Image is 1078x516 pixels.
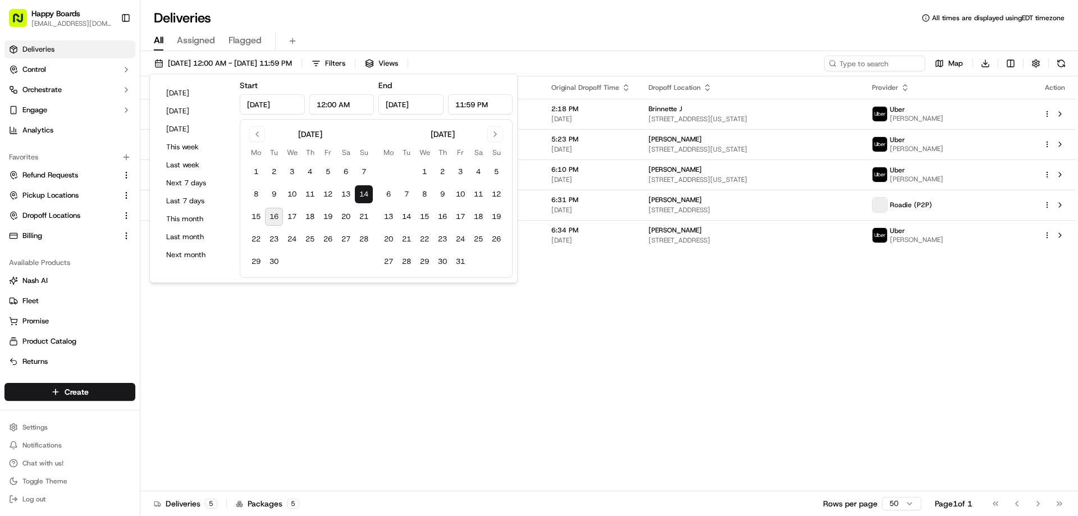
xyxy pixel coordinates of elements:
button: 1 [415,163,433,181]
th: Friday [319,147,337,158]
button: 17 [283,208,301,226]
span: Chat with us! [22,459,63,468]
button: Happy Boards[EMAIL_ADDRESS][DOMAIN_NAME] [4,4,116,31]
button: 8 [247,185,265,203]
a: Product Catalog [9,336,131,346]
button: 8 [415,185,433,203]
button: 31 [451,253,469,271]
button: 22 [247,230,265,248]
span: 6:10 PM [551,165,631,174]
button: Last month [161,229,229,245]
span: [STREET_ADDRESS][US_STATE] [648,145,855,154]
span: Brinnette J [648,104,682,113]
th: Sunday [355,147,373,158]
button: 10 [451,185,469,203]
a: Nash AI [9,276,131,286]
button: 29 [247,253,265,271]
span: [STREET_ADDRESS][US_STATE] [648,115,855,124]
button: See all [174,144,204,157]
label: End [378,80,392,90]
span: [PERSON_NAME] [890,235,943,244]
span: [DATE] [551,115,631,124]
span: Toggle Theme [22,477,67,486]
button: 28 [398,253,415,271]
button: 3 [283,163,301,181]
img: 1736555255976-a54dd68f-1ca7-489b-9aae-adbdc363a1c4 [22,205,31,214]
button: 15 [415,208,433,226]
button: 30 [433,253,451,271]
div: Packages [236,498,299,509]
div: 📗 [11,252,20,261]
div: Action [1043,83,1067,92]
button: 16 [265,208,283,226]
button: Notifications [4,437,135,453]
img: uber-new-logo.jpeg [873,107,887,121]
span: [DATE] [551,145,631,154]
a: 📗Knowledge Base [7,246,90,267]
button: This month [161,211,229,227]
input: Time [309,94,374,115]
button: Pickup Locations [4,186,135,204]
span: [STREET_ADDRESS] [648,236,855,245]
a: Refund Requests [9,170,117,180]
a: Dropoff Locations [9,211,117,221]
button: 17 [451,208,469,226]
h1: Deliveries [154,9,211,27]
button: 20 [337,208,355,226]
span: [PERSON_NAME] [PERSON_NAME] [35,204,149,213]
span: 2:18 PM [551,104,631,113]
th: Saturday [337,147,355,158]
div: 💻 [95,252,104,261]
button: 13 [337,185,355,203]
span: [PERSON_NAME] [890,144,943,153]
span: [DATE] [551,236,631,245]
button: 2 [433,163,451,181]
span: [PERSON_NAME] [648,195,702,204]
button: Nash AI [4,272,135,290]
button: Views [360,56,403,71]
button: Start new chat [191,111,204,124]
span: • [37,174,41,183]
button: 12 [487,185,505,203]
button: 12 [319,185,337,203]
div: [DATE] [431,129,455,140]
span: All times are displayed using EDT timezone [932,13,1065,22]
button: 24 [283,230,301,248]
span: Uber [890,105,905,114]
span: Log out [22,495,45,504]
span: 6:34 PM [551,226,631,235]
div: 5 [205,499,217,509]
button: [DATE] [161,121,229,137]
a: 💻API Documentation [90,246,185,267]
button: 18 [469,208,487,226]
th: Monday [380,147,398,158]
button: 9 [433,185,451,203]
div: Deliveries [154,498,217,509]
span: 6:31 PM [551,195,631,204]
button: 18 [301,208,319,226]
button: 29 [415,253,433,271]
img: 1736555255976-a54dd68f-1ca7-489b-9aae-adbdc363a1c4 [11,107,31,127]
p: Rows per page [823,498,878,509]
th: Tuesday [398,147,415,158]
span: Happy Boards [31,8,80,19]
button: 28 [355,230,373,248]
button: 15 [247,208,265,226]
button: 3 [451,163,469,181]
button: Control [4,61,135,79]
button: Map [930,56,968,71]
span: [STREET_ADDRESS] [648,206,855,214]
button: 13 [380,208,398,226]
button: 11 [301,185,319,203]
button: 25 [469,230,487,248]
button: Next 7 days [161,175,229,191]
button: Chat with us! [4,455,135,471]
span: [DATE] [43,174,66,183]
span: [DATE] [551,206,631,214]
button: Next month [161,247,229,263]
button: 7 [398,185,415,203]
div: Available Products [4,254,135,272]
button: Filters [307,56,350,71]
a: Billing [9,231,117,241]
button: 21 [398,230,415,248]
